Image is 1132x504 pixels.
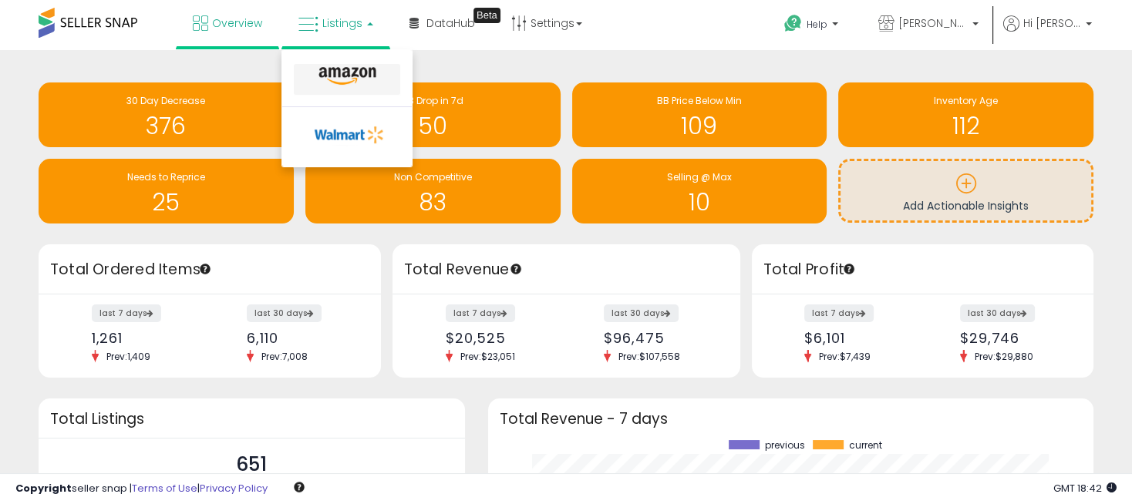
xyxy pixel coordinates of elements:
[50,259,369,281] h3: Total Ordered Items
[934,94,998,107] span: Inventory Age
[898,15,968,31] span: [PERSON_NAME] LLC
[402,94,463,107] span: BB Drop in 7d
[46,190,286,215] h1: 25
[667,170,732,183] span: Selling @ Max
[580,190,820,215] h1: 10
[198,262,212,276] div: Tooltip anchor
[15,481,72,496] strong: Copyright
[841,161,1091,220] a: Add Actionable Insights
[200,481,268,496] a: Privacy Policy
[500,413,1083,425] h3: Total Revenue - 7 days
[967,350,1041,363] span: Prev: $29,880
[509,262,523,276] div: Tooltip anchor
[99,350,158,363] span: Prev: 1,409
[313,190,553,215] h1: 83
[657,94,742,107] span: BB Price Below Min
[404,259,729,281] h3: Total Revenue
[126,94,205,107] span: 30 Day Decrease
[903,198,1029,213] span: Add Actionable Insights
[50,413,453,425] h3: Total Listings
[247,304,322,322] label: last 30 days
[1053,481,1117,496] span: 2025-09-8 18:42 GMT
[46,113,286,139] h1: 376
[92,330,198,346] div: 1,261
[212,15,262,31] span: Overview
[254,350,315,363] span: Prev: 7,008
[39,159,294,223] a: Needs to Reprice 25
[604,304,679,322] label: last 30 days
[838,82,1093,147] a: Inventory Age 112
[39,82,294,147] a: 30 Day Decrease 376
[473,8,500,23] div: Tooltip anchor
[292,480,306,494] div: Tooltip anchor
[1003,15,1092,50] a: Hi [PERSON_NAME]
[132,481,197,496] a: Terms of Use
[572,82,827,147] a: BB Price Below Min 109
[783,14,803,33] i: Get Help
[305,82,561,147] a: BB Drop in 7d 50
[446,304,515,322] label: last 7 days
[305,159,561,223] a: Non Competitive 83
[804,304,874,322] label: last 7 days
[611,350,688,363] span: Prev: $107,558
[127,170,205,183] span: Needs to Reprice
[842,262,856,276] div: Tooltip anchor
[811,350,878,363] span: Prev: $7,439
[765,440,805,451] span: previous
[322,15,362,31] span: Listings
[960,330,1066,346] div: $29,746
[446,330,554,346] div: $20,525
[247,330,353,346] div: 6,110
[453,350,523,363] span: Prev: $23,051
[807,18,827,31] span: Help
[772,2,854,50] a: Help
[960,304,1035,322] label: last 30 days
[92,304,161,322] label: last 7 days
[15,482,268,496] div: seller snap | |
[1023,15,1081,31] span: Hi [PERSON_NAME]
[763,259,1083,281] h3: Total Profit
[211,450,292,479] p: 651
[394,170,472,183] span: Non Competitive
[313,113,553,139] h1: 50
[572,159,827,223] a: Selling @ Max 10
[849,440,882,451] span: current
[846,113,1086,139] h1: 112
[580,113,820,139] h1: 109
[426,15,475,31] span: DataHub
[804,330,911,346] div: $6,101
[604,330,713,346] div: $96,475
